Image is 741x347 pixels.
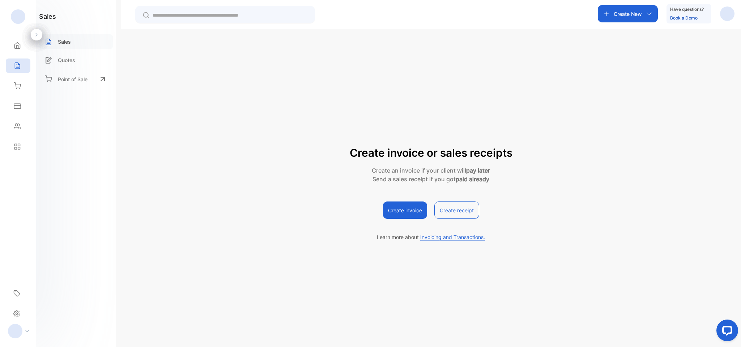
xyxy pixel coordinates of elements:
a: Quotes [39,53,113,68]
h1: sales [39,12,56,21]
button: Create invoice [383,201,427,219]
iframe: LiveChat chat widget [711,317,741,347]
span: Invoicing and Transactions. [420,234,485,240]
p: Have questions? [670,6,704,13]
p: Learn more about [377,233,485,241]
button: Create New [598,5,658,22]
p: Create an invoice if your client will [350,166,512,175]
strong: pay later [466,167,490,174]
p: Send a sales receipt if you got [350,175,512,183]
p: Sales [58,38,71,45]
p: Quotes [58,56,75,64]
a: Point of Sale [39,71,113,87]
button: Create receipt [434,201,479,219]
a: Sales [39,34,113,49]
a: Book a Demo [670,15,698,21]
p: Point of Sale [58,75,88,83]
p: Create New [614,10,642,18]
p: Create invoice or sales receipts [350,145,512,161]
strong: paid already [456,175,489,183]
